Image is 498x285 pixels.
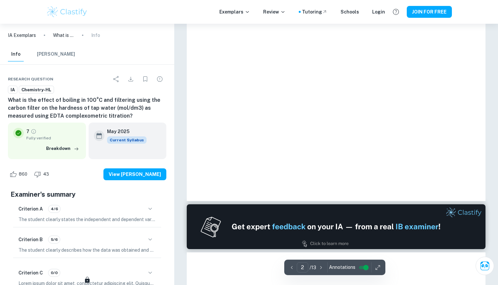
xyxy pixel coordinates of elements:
[40,171,53,178] span: 43
[8,86,17,94] a: IA
[407,6,452,18] button: JOIN FOR FREE
[390,6,401,17] button: Help and Feedback
[139,72,152,86] div: Bookmark
[53,32,74,39] p: What is the effect of boiling in 100°C and filtering using the carbon filter on the hardness of t...
[110,72,123,86] div: Share
[107,136,147,144] span: Current Syllabus
[91,32,100,39] p: Info
[310,264,316,271] p: / 13
[26,135,81,141] span: Fully verified
[44,144,81,154] button: Breakdown
[19,87,54,93] span: Chemistry-HL
[124,72,137,86] div: Download
[46,5,88,18] img: Clastify logo
[26,128,29,135] p: 7
[187,204,485,249] img: Ad
[8,169,31,180] div: Like
[48,237,60,242] span: 5/6
[48,206,60,212] span: 4/6
[11,189,164,199] h5: Examiner's summary
[8,76,53,82] span: Research question
[18,216,156,223] p: The student clearly states the independent and dependent variables in the research question, howe...
[32,169,53,180] div: Dislike
[103,168,166,180] button: View [PERSON_NAME]
[302,8,327,15] a: Tutoring
[8,32,36,39] a: IA Exemplars
[372,8,385,15] a: Login
[19,86,54,94] a: Chemistry-HL
[18,246,156,254] p: The student clearly describes how the data was obtained and processed, providing a detailed and p...
[107,136,147,144] div: This exemplar is based on the current syllabus. Feel free to refer to it for inspiration/ideas wh...
[219,8,250,15] p: Exemplars
[8,87,17,93] span: IA
[329,264,355,271] span: Annotations
[153,72,166,86] div: Report issue
[263,8,286,15] p: Review
[18,236,43,243] h6: Criterion B
[476,257,494,275] button: Ask Clai
[107,128,141,135] h6: May 2025
[18,205,43,213] h6: Criterion A
[15,171,31,178] span: 860
[37,47,75,62] button: [PERSON_NAME]
[8,47,24,62] button: Info
[341,8,359,15] a: Schools
[8,96,166,120] h6: What is the effect of boiling in 100°C and filtering using the carbon filter on the hardness of t...
[31,128,37,134] a: Grade fully verified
